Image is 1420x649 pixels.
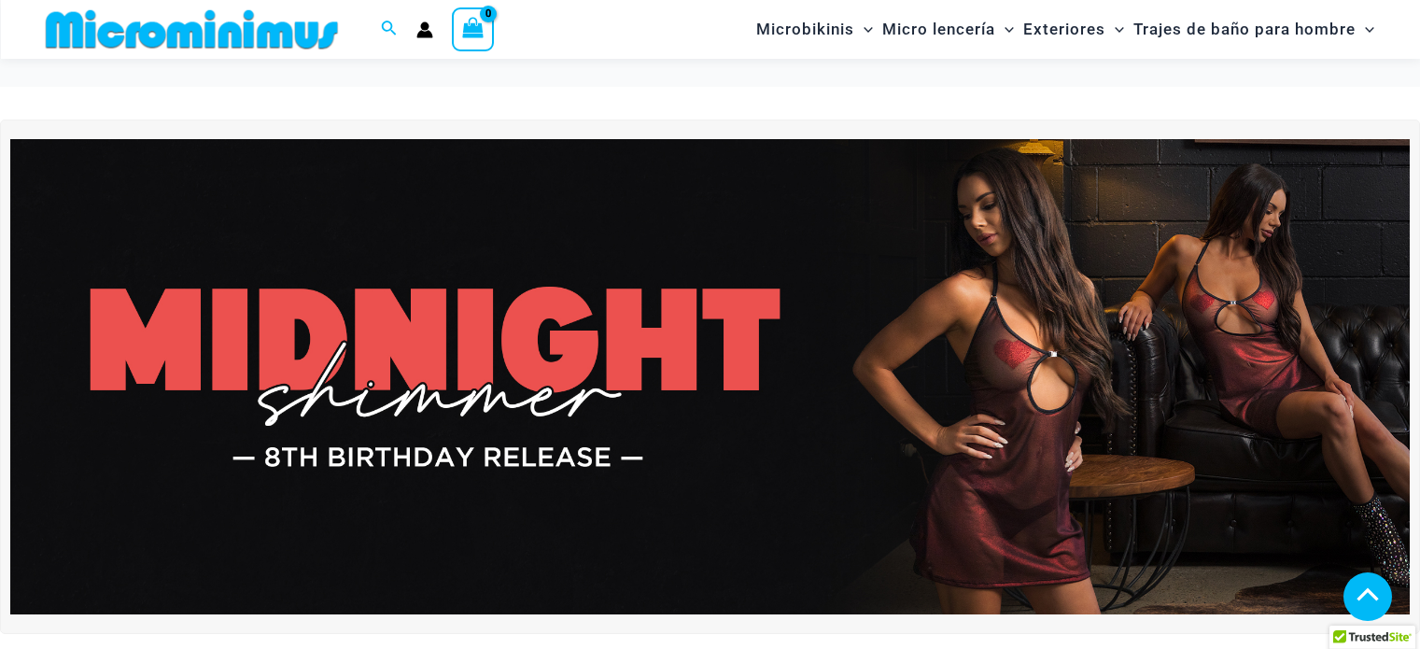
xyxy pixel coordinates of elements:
[381,18,398,41] a: Enlace del icono de búsqueda
[38,8,345,50] img: MM SHOP LOGO PLANO
[10,139,1410,614] img: Vestido rojo brillante de medianoche
[1356,6,1374,53] span: Alternar menú
[995,6,1014,53] span: Alternar menú
[452,7,495,50] a: Ver carrito de compras, vacío
[1133,20,1356,38] font: Trajes de baño para hombre
[854,6,873,53] span: Alternar menú
[1105,6,1124,53] span: Alternar menú
[416,21,433,38] a: Enlace del icono de la cuenta
[882,20,995,38] font: Micro lencería
[1023,20,1105,38] font: Exteriores
[752,6,878,53] a: MicrobikinisAlternar menúAlternar menú
[756,20,854,38] font: Microbikinis
[878,6,1019,53] a: Micro lenceríaAlternar menúAlternar menú
[1129,6,1379,53] a: Trajes de baño para hombreAlternar menúAlternar menú
[1019,6,1129,53] a: ExterioresAlternar menúAlternar menú
[749,3,1383,56] nav: Navegación del sitio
